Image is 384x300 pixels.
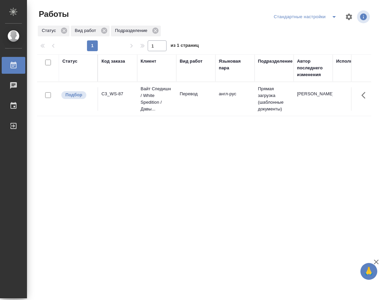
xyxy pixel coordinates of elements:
div: Можно подбирать исполнителей [61,91,94,100]
span: Работы [37,9,69,20]
span: Настроить таблицу [341,9,357,25]
div: Подразделение [111,26,161,36]
div: Статус [62,58,78,65]
p: Статус [42,27,58,34]
td: [PERSON_NAME] [294,87,333,111]
div: Вид работ [180,58,203,65]
button: Здесь прячутся важные кнопки [357,87,374,103]
span: Посмотреть информацию [357,10,371,23]
p: Подбор [65,92,82,98]
span: 🙏 [363,264,375,278]
div: Клиент [141,58,156,65]
p: Перевод [180,91,212,97]
div: Вид работ [71,26,110,36]
div: Исполнитель [336,58,366,65]
div: Языковая пара [219,58,251,71]
div: Код заказа [101,58,125,65]
div: C3_WS-87 [101,91,134,97]
p: Подразделение [115,27,150,34]
p: Вид работ [75,27,98,34]
button: 🙏 [360,263,377,280]
td: Прямая загрузка (шаблонные документы) [255,82,294,116]
div: split button [272,11,341,22]
p: Вайт Спедишн / White Spedition / Давы... [141,86,173,112]
div: Автор последнего изменения [297,58,329,78]
td: англ-рус [215,87,255,111]
div: Статус [38,26,69,36]
div: Подразделение [258,58,293,65]
span: из 1 страниц [171,41,199,51]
